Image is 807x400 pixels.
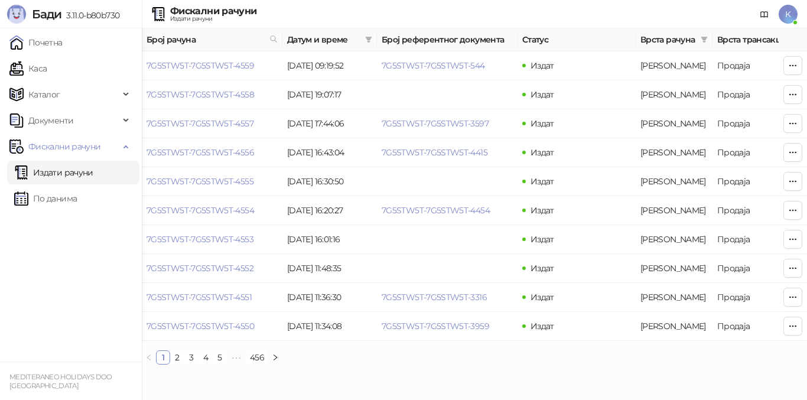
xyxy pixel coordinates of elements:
td: [DATE] 19:07:17 [282,80,377,109]
td: [DATE] 16:01:16 [282,225,377,254]
a: 2 [171,351,184,364]
td: 7G5STW5T-7G5STW5T-4558 [142,80,282,109]
button: left [142,350,156,365]
a: 7G5STW5T-7G5STW5T-4557 [147,118,253,129]
a: 7G5STW5T-7G5STW5T-4551 [147,292,252,303]
a: 7G5STW5T-7G5STW5T-4454 [382,205,490,216]
span: right [272,354,279,361]
li: 2 [170,350,184,365]
td: Аванс [636,312,712,341]
span: filter [701,36,708,43]
li: Претходна страна [142,350,156,365]
li: Следећа страна [268,350,282,365]
span: Документи [28,109,73,132]
td: Аванс [636,167,712,196]
a: 7G5STW5T-7G5STW5T-4558 [147,89,254,100]
a: 7G5STW5T-7G5STW5T-3597 [382,118,489,129]
span: Издат [531,321,554,331]
td: [DATE] 11:36:30 [282,283,377,312]
img: Logo [7,5,26,24]
span: Издат [531,118,554,129]
span: Издат [531,292,554,303]
span: Број рачуна [147,33,265,46]
td: [DATE] 16:43:04 [282,138,377,167]
th: Статус [518,28,636,51]
span: Каталог [28,83,60,106]
a: 7G5STW5T-7G5STW5T-4553 [147,234,253,245]
button: right [268,350,282,365]
td: 7G5STW5T-7G5STW5T-4551 [142,283,282,312]
td: [DATE] 16:30:50 [282,167,377,196]
a: 7G5STW5T-7G5STW5T-4550 [147,321,254,331]
small: MEDITERANEO HOLIDAYS DOO [GEOGRAPHIC_DATA] [9,373,112,390]
td: 7G5STW5T-7G5STW5T-4554 [142,196,282,225]
a: 7G5STW5T-7G5STW5T-3959 [382,321,489,331]
span: Издат [531,176,554,187]
td: 7G5STW5T-7G5STW5T-4556 [142,138,282,167]
td: Аванс [636,196,712,225]
span: filter [365,36,372,43]
td: 7G5STW5T-7G5STW5T-4553 [142,225,282,254]
td: [DATE] 16:20:27 [282,196,377,225]
span: Издат [531,205,554,216]
td: Аванс [636,51,712,80]
td: Аванс [636,283,712,312]
td: [DATE] 11:48:35 [282,254,377,283]
td: 7G5STW5T-7G5STW5T-4552 [142,254,282,283]
span: Издат [531,60,554,71]
a: Почетна [9,31,63,54]
td: Аванс [636,225,712,254]
div: Фискални рачуни [170,6,256,16]
td: [DATE] 17:44:06 [282,109,377,138]
span: Издат [531,147,554,158]
td: Аванс [636,109,712,138]
span: Издат [531,234,554,245]
a: 7G5STW5T-7G5STW5T-4415 [382,147,487,158]
a: 7G5STW5T-7G5STW5T-544 [382,60,485,71]
span: left [145,354,152,361]
li: 456 [246,350,268,365]
a: 7G5STW5T-7G5STW5T-4556 [147,147,254,158]
td: Аванс [636,138,712,167]
a: Каса [9,57,47,80]
th: Број референтног документа [377,28,518,51]
td: 7G5STW5T-7G5STW5T-4559 [142,51,282,80]
span: K [779,5,798,24]
th: Врста рачуна [636,28,712,51]
a: 7G5STW5T-7G5STW5T-4552 [147,263,253,274]
a: Документација [755,5,774,24]
span: Издат [531,89,554,100]
span: ••• [227,350,246,365]
a: 7G5STW5T-7G5STW5T-4559 [147,60,254,71]
a: По данима [14,187,77,210]
td: Аванс [636,80,712,109]
li: 3 [184,350,199,365]
span: filter [698,31,710,48]
td: 7G5STW5T-7G5STW5T-4557 [142,109,282,138]
a: 5 [213,351,226,364]
a: 3 [185,351,198,364]
a: 1 [157,351,170,364]
td: 7G5STW5T-7G5STW5T-4555 [142,167,282,196]
a: 7G5STW5T-7G5STW5T-4554 [147,205,254,216]
td: Аванс [636,254,712,283]
li: 5 [213,350,227,365]
span: Фискални рачуни [28,135,100,158]
td: [DATE] 11:34:08 [282,312,377,341]
span: Бади [32,7,61,21]
a: 7G5STW5T-7G5STW5T-4555 [147,176,253,187]
span: Врста трансакције [717,33,796,46]
span: Датум и време [287,33,360,46]
th: Број рачуна [142,28,282,51]
td: [DATE] 09:19:52 [282,51,377,80]
span: Врста рачуна [640,33,696,46]
a: 7G5STW5T-7G5STW5T-3316 [382,292,487,303]
a: 4 [199,351,212,364]
div: Издати рачуни [170,16,256,22]
td: 7G5STW5T-7G5STW5T-4550 [142,312,282,341]
span: filter [363,31,375,48]
li: 1 [156,350,170,365]
li: Следећих 5 Страна [227,350,246,365]
a: 456 [246,351,268,364]
a: Издати рачуни [14,161,93,184]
